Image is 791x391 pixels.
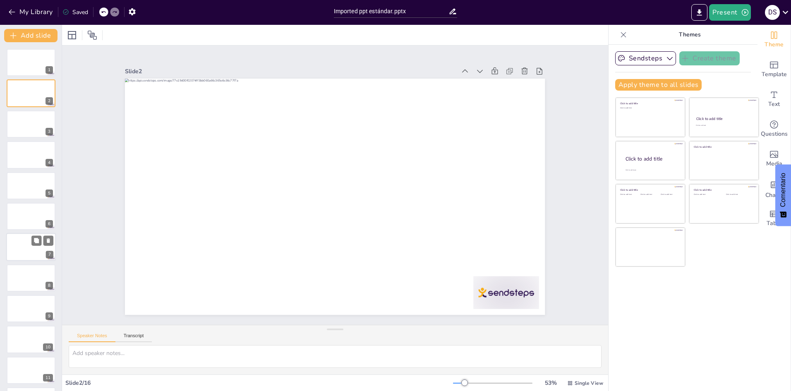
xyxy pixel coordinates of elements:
[65,29,79,42] div: Layout
[757,144,791,174] div: Add images, graphics, shapes or video
[757,84,791,114] div: Add text boxes
[7,49,55,76] div: 1
[768,100,780,109] span: Text
[6,5,56,19] button: My Library
[46,190,53,197] div: 5
[7,141,55,168] div: 4
[620,194,639,196] div: Click to add text
[761,130,788,139] span: Questions
[661,194,679,196] div: Click to add text
[43,343,53,351] div: 10
[46,312,53,320] div: 9
[765,40,784,49] span: Theme
[7,264,55,292] div: 8
[7,357,55,384] div: 11
[46,97,53,105] div: 2
[69,333,115,342] button: Speaker Notes
[694,145,753,148] div: Click to add title
[7,79,55,107] div: 2
[620,102,679,105] div: Click to add title
[757,114,791,144] div: Get real-time input from your audience
[620,107,679,109] div: Click to add text
[541,379,561,387] div: 53 %
[4,29,58,42] button: Add slide
[694,194,720,196] div: Click to add text
[87,30,97,40] span: Position
[62,8,88,16] div: Saved
[334,5,449,17] input: Insert title
[7,295,55,322] div: 9
[46,251,53,259] div: 7
[620,188,679,192] div: Click to add title
[779,173,786,207] font: Comentario
[626,156,678,163] div: Click to add title
[115,333,152,342] button: Transcript
[765,191,783,200] span: Charts
[43,374,53,381] div: 11
[696,125,751,127] div: Click to add text
[43,236,53,246] button: Delete Slide
[65,379,453,387] div: Slide 2 / 16
[694,188,753,192] div: Click to add title
[691,4,707,21] button: Export to PowerPoint
[679,51,740,65] button: Create theme
[615,79,702,91] button: Apply theme to all slides
[46,220,53,228] div: 6
[46,159,53,166] div: 4
[31,236,41,246] button: Duplicate Slide
[757,55,791,84] div: Add ready made slides
[626,169,678,171] div: Click to add body
[7,326,55,353] div: 10
[640,194,659,196] div: Click to add text
[46,128,53,135] div: 3
[575,380,603,386] span: Single View
[762,70,787,79] span: Template
[709,4,750,21] button: Present
[46,66,53,74] div: 1
[775,165,791,226] button: Comentarios - Mostrar encuesta
[7,172,55,199] div: 5
[726,194,752,196] div: Click to add text
[7,203,55,230] div: 6
[630,25,749,45] p: Themes
[757,174,791,204] div: Add charts and graphs
[46,282,53,289] div: 8
[7,110,55,138] div: 3
[765,4,780,21] button: D S
[757,204,791,233] div: Add a table
[615,51,676,65] button: Sendsteps
[6,233,56,261] div: 7
[757,25,791,55] div: Change the overall theme
[766,159,782,168] span: Media
[125,67,455,75] div: Slide 2
[696,116,751,121] div: Click to add title
[765,5,780,20] div: D S
[767,219,781,228] span: Table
